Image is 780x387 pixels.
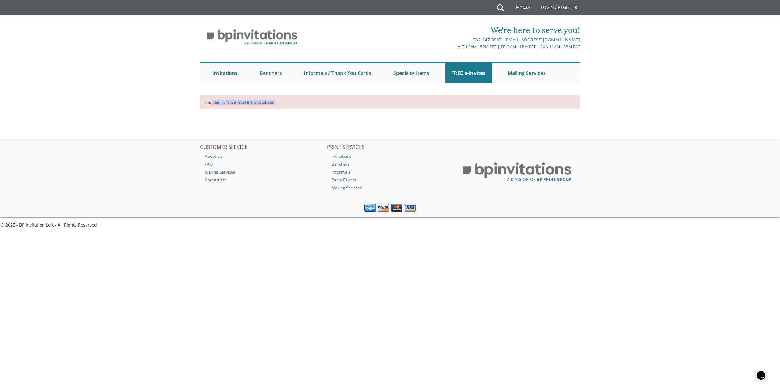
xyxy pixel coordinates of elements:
[387,63,435,83] a: Specialty Items
[200,24,305,50] img: BP Invitation Loft
[327,176,453,184] a: Party Favors
[364,204,376,212] img: American Express
[391,204,402,212] img: MasterCard
[200,152,326,160] a: About Us
[378,204,389,212] img: Discover
[200,168,326,176] a: Mailing Services
[473,37,502,43] a: 732.947.3597
[754,363,774,381] iframe: chat widget
[404,204,416,212] img: Visa
[327,24,580,36] div: We're here to serve you!
[327,184,453,192] a: Mailing Services
[206,63,244,83] a: Invitations
[253,63,288,83] a: Benchers
[200,144,326,150] h2: CUSTOMER SERVICE
[200,95,580,109] div: This item no longer exist in the database.
[503,1,537,16] a: My Cart
[327,152,453,160] a: Invitations
[200,160,326,168] a: FAQ
[445,63,492,83] a: FREE e-Invites
[327,44,580,50] div: M-Th 9am - 5pm EST | Fri 9am - 1pm EST | Sun 11am - 3pm EST
[327,144,453,150] h2: PRINT SERVICES
[298,63,377,83] a: Informals / Thank You Cards
[200,176,326,184] a: Contact Us
[504,37,580,43] a: [EMAIL_ADDRESS][DOMAIN_NAME]
[327,36,580,44] div: |
[327,160,453,168] a: Benchers
[502,63,552,83] a: Mailing Services
[454,157,580,187] img: BP Print Group
[327,168,453,176] a: Informals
